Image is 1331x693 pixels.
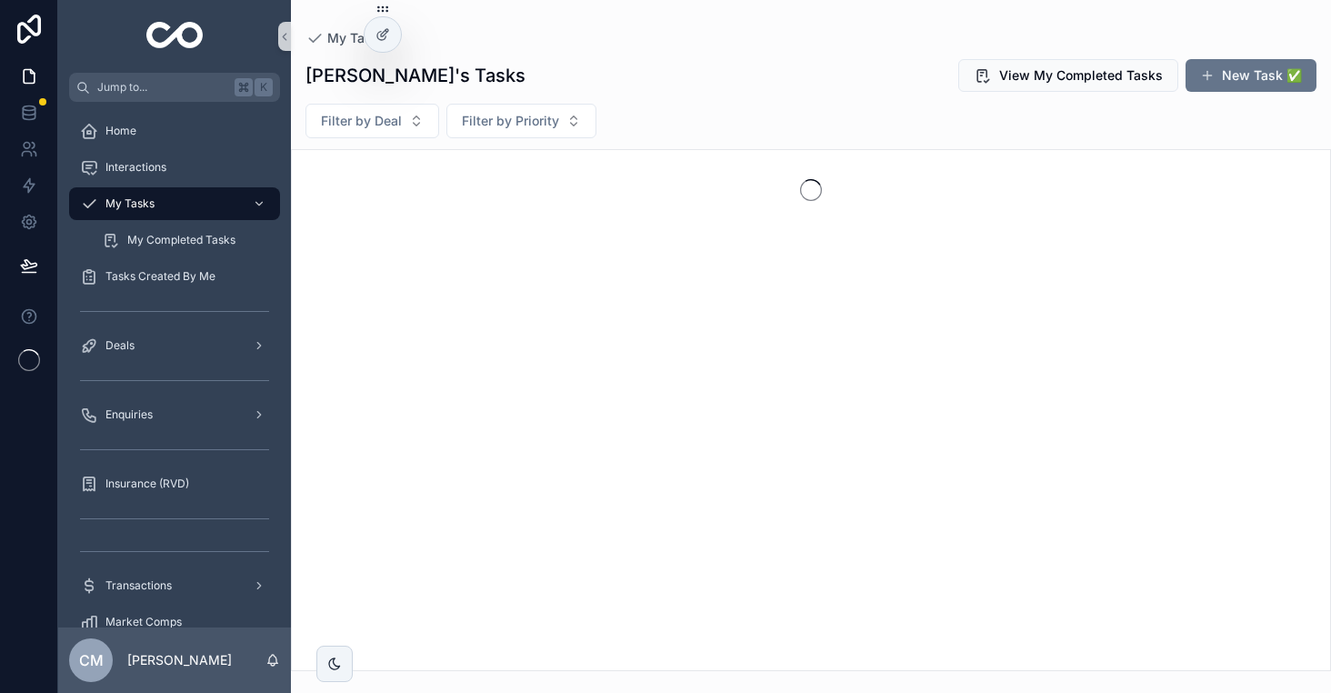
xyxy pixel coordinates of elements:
div: scrollable content [58,102,291,628]
img: App logo [146,22,204,51]
p: [PERSON_NAME] [127,651,232,669]
a: My Completed Tasks [91,224,280,256]
span: Transactions [105,578,172,593]
a: Deals [69,329,280,362]
span: My Completed Tasks [127,233,235,247]
span: Jump to... [97,80,227,95]
span: Tasks Created By Me [105,269,215,284]
span: Market Comps [105,615,182,629]
span: Home [105,124,136,138]
span: Filter by Priority [462,112,559,130]
button: New Task ✅ [1186,59,1316,92]
a: Enquiries [69,398,280,431]
span: K [256,80,271,95]
h1: [PERSON_NAME]'s Tasks [305,63,525,88]
span: Interactions [105,160,166,175]
button: Select Button [305,104,439,138]
span: My Tasks [327,29,386,47]
button: Jump to...K [69,73,280,102]
button: Select Button [446,104,596,138]
span: My Tasks [105,196,155,211]
a: Transactions [69,569,280,602]
a: Market Comps [69,606,280,638]
a: My Tasks [69,187,280,220]
span: View My Completed Tasks [999,66,1163,85]
span: Deals [105,338,135,353]
a: Home [69,115,280,147]
span: Filter by Deal [321,112,402,130]
a: My Tasks [305,29,386,47]
button: View My Completed Tasks [958,59,1178,92]
span: CM [79,649,104,671]
span: Insurance (RVD) [105,477,189,491]
a: Interactions [69,151,280,184]
a: Tasks Created By Me [69,260,280,293]
span: Enquiries [105,407,153,422]
a: Insurance (RVD) [69,467,280,500]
